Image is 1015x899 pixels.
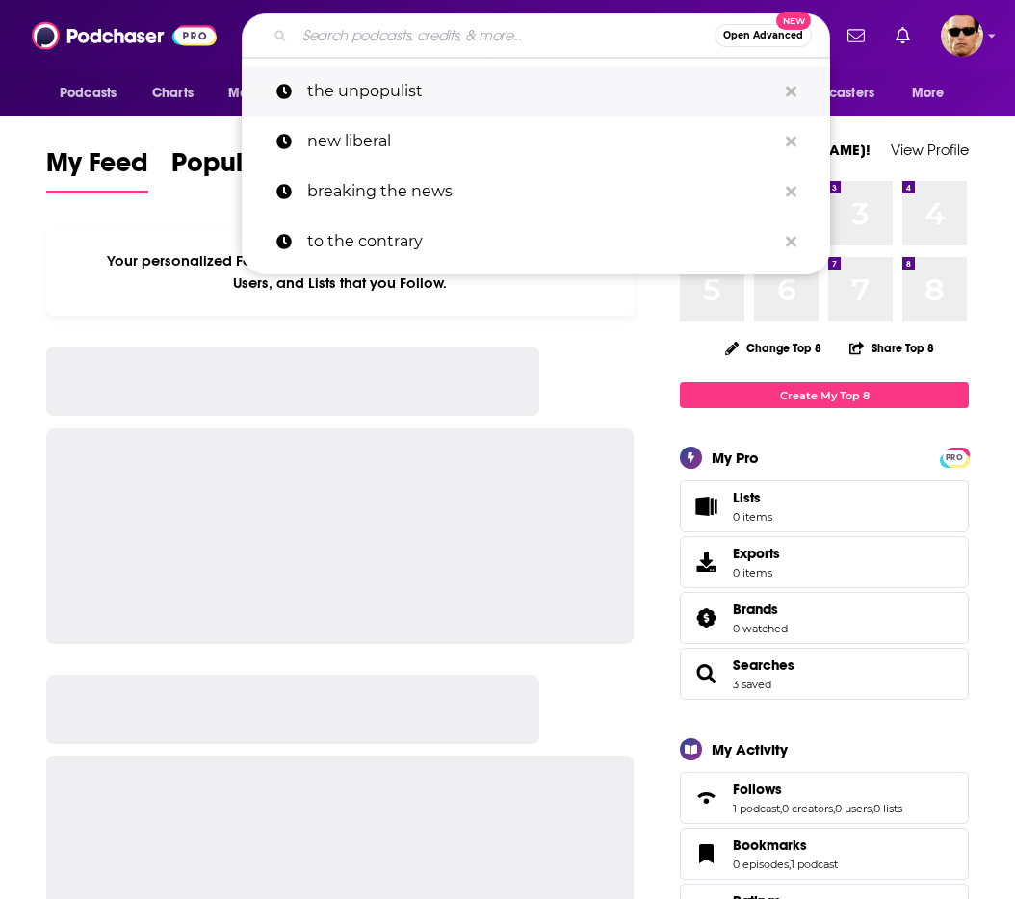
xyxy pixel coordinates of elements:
span: Lists [733,489,772,506]
span: Exports [733,545,780,562]
a: Searches [687,660,725,687]
button: Share Top 8 [848,329,935,367]
p: to the contrary [307,217,776,267]
div: My Activity [712,740,788,758]
a: My Feed [46,146,148,193]
a: 1 podcast [733,802,780,815]
button: open menu [769,75,902,112]
a: Bookmarks [687,840,725,867]
span: Logged in as karldevries [941,14,983,57]
img: Podchaser - Follow, Share and Rate Podcasts [32,17,217,54]
span: Searches [680,648,969,700]
span: Lists [733,489,761,506]
a: Create My Top 8 [680,382,969,408]
div: Your personalized Feed is curated based on the Podcasts, Creators, Users, and Lists that you Follow. [46,228,634,316]
a: Follows [687,784,725,811]
a: 0 lists [873,802,902,815]
a: the unpopulist [242,66,830,116]
span: My Feed [46,146,148,191]
a: Charts [140,75,205,112]
a: Show notifications dropdown [888,19,918,52]
span: More [912,80,945,107]
a: Bookmarks [733,836,838,854]
a: 0 episodes [733,858,789,871]
button: Show profile menu [941,14,983,57]
a: Popular Feed [171,146,335,193]
span: Popular Feed [171,146,335,191]
a: Exports [680,536,969,588]
button: open menu [215,75,322,112]
span: Lists [687,493,725,520]
span: Charts [152,80,194,107]
a: 3 saved [733,678,771,691]
a: Brands [733,601,788,618]
span: , [780,802,782,815]
span: New [776,12,811,30]
button: open menu [46,75,142,112]
span: , [789,858,791,871]
span: Follows [733,781,782,798]
span: , [833,802,835,815]
span: Follows [680,772,969,824]
img: User Profile [941,14,983,57]
a: to the contrary [242,217,830,267]
a: PRO [943,449,966,464]
button: open menu [898,75,969,112]
span: 0 items [733,510,772,524]
a: View Profile [891,141,969,159]
button: Change Top 8 [714,336,833,360]
p: breaking the news [307,167,776,217]
div: My Pro [712,449,759,467]
span: 0 items [733,566,780,579]
p: the unpopulist [307,66,776,116]
span: PRO [943,450,966,465]
a: Follows [733,781,902,798]
span: Brands [733,601,778,618]
a: new liberal [242,116,830,167]
span: Exports [687,549,725,576]
div: Search podcasts, credits, & more... [242,13,830,58]
span: Open Advanced [723,31,803,40]
a: 0 users [835,802,872,815]
p: new liberal [307,116,776,167]
a: Lists [680,480,969,532]
a: 1 podcast [791,858,838,871]
span: Brands [680,592,969,644]
a: 0 creators [782,802,833,815]
a: Brands [687,604,725,631]
a: Searches [733,656,794,674]
span: Bookmarks [680,828,969,880]
a: breaking the news [242,167,830,217]
span: Monitoring [228,80,297,107]
span: Podcasts [60,80,117,107]
span: Bookmarks [733,836,807,854]
button: Open AdvancedNew [715,24,812,47]
a: Show notifications dropdown [840,19,872,52]
a: 0 watched [733,622,788,635]
span: , [872,802,873,815]
input: Search podcasts, credits, & more... [295,20,715,51]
